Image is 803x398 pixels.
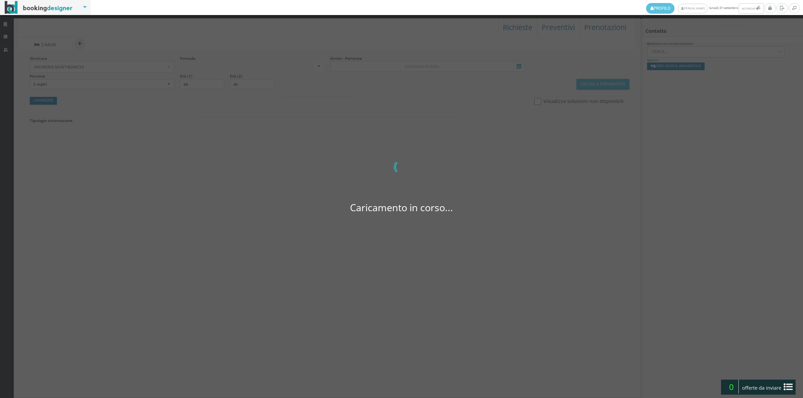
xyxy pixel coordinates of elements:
[646,3,675,14] a: Profilo
[5,1,73,14] img: BookingDesigner.com
[739,3,764,14] button: Notifiche
[724,380,739,394] span: 0
[740,383,784,393] span: offerte da inviare
[678,4,708,13] a: [PERSON_NAME]
[646,3,765,14] span: lunedì, 01 settembre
